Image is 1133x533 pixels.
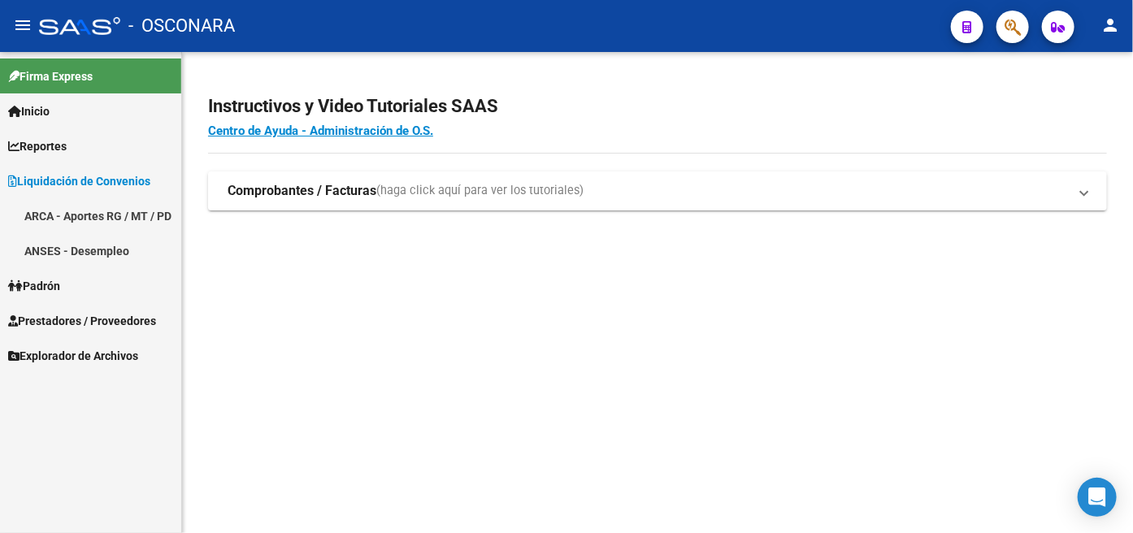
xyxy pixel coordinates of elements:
[1078,478,1117,517] div: Open Intercom Messenger
[208,171,1107,210] mat-expansion-panel-header: Comprobantes / Facturas(haga click aquí para ver los tutoriales)
[8,277,60,295] span: Padrón
[228,182,376,200] strong: Comprobantes / Facturas
[128,8,235,44] span: - OSCONARA
[376,182,584,200] span: (haga click aquí para ver los tutoriales)
[1100,15,1120,35] mat-icon: person
[8,172,150,190] span: Liquidación de Convenios
[8,67,93,85] span: Firma Express
[8,347,138,365] span: Explorador de Archivos
[13,15,33,35] mat-icon: menu
[8,137,67,155] span: Reportes
[208,123,433,138] a: Centro de Ayuda - Administración de O.S.
[8,312,156,330] span: Prestadores / Proveedores
[8,102,50,120] span: Inicio
[208,91,1107,122] h2: Instructivos y Video Tutoriales SAAS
